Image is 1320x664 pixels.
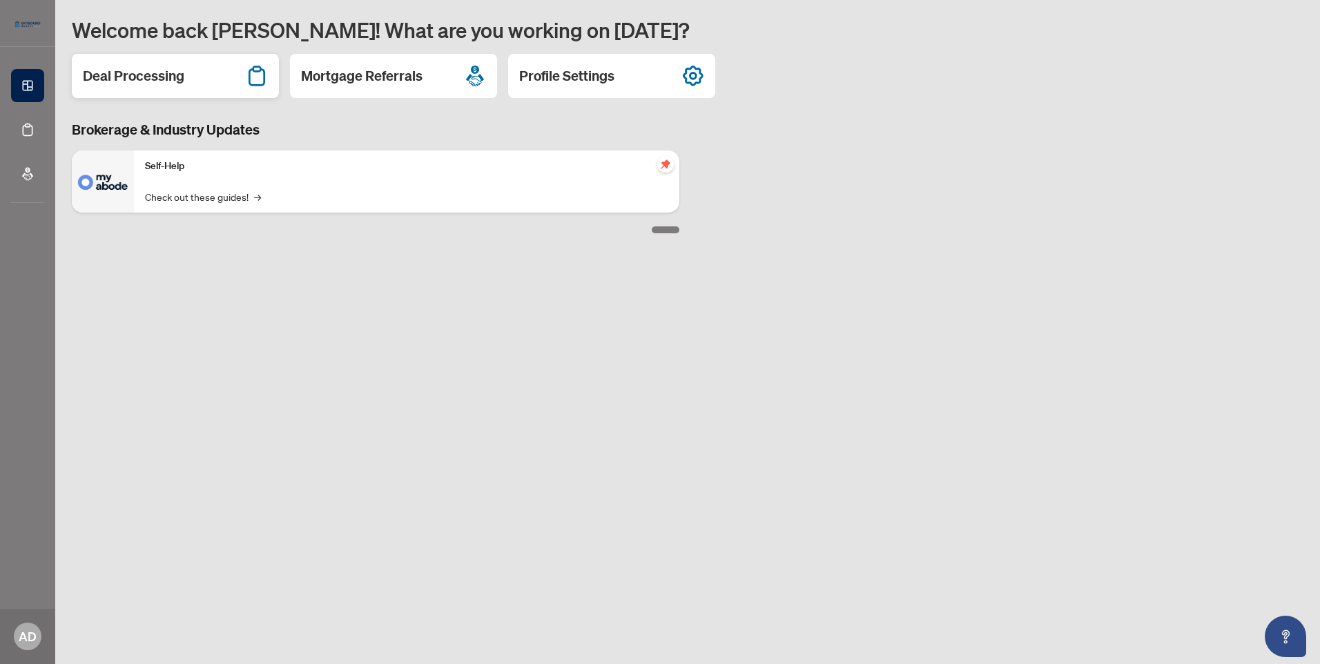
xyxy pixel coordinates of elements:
span: AD [19,627,37,646]
h2: Profile Settings [519,66,614,86]
img: logo [11,17,44,31]
h1: Welcome back [PERSON_NAME]! What are you working on [DATE]? [72,17,1303,43]
p: Self-Help [145,159,668,174]
button: Open asap [1265,616,1306,657]
h3: Brokerage & Industry Updates [72,120,679,139]
span: → [254,189,261,204]
img: Self-Help [72,150,134,213]
h2: Deal Processing [83,66,184,86]
span: pushpin [657,156,674,173]
h2: Mortgage Referrals [301,66,423,86]
a: Check out these guides!→ [145,189,261,204]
